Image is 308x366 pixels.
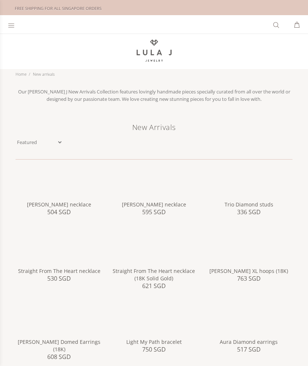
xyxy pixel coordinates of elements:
span: 750 SGD [142,346,166,353]
a: linear-gradient(135deg,rgba(255, 238, 179, 1) 0%, rgba(212, 175, 55, 1) 100%) [16,188,103,195]
a: [PERSON_NAME] necklace [122,201,186,208]
a: Straight From The Heart necklace (18K Solid Gold) [113,267,195,282]
a: Trio Diamond studs [225,201,273,208]
a: linear-gradient(135deg,rgba(255, 238, 179, 1) 0%, rgba(212, 175, 55, 1) 100%) [16,254,103,261]
a: linear-gradient(135deg,rgba(255, 238, 179, 1) 0%, rgba(212, 175, 55, 1) 100%) [110,325,198,332]
span: 763 SGD [237,275,261,282]
a: linear-gradient(135deg,rgba(255, 238, 179, 1) 0%, rgba(212, 175, 55, 1) 100%) [205,254,292,261]
a: Straight From The Heart necklace [18,267,100,274]
span: 336 SGD [237,208,261,216]
a: Light My Path bracelet [126,338,182,345]
span: 504 SGD [47,208,71,216]
h1: New Arrivals [16,122,292,139]
span: Our [PERSON_NAME] J New Arrivals Collection features lovingly handmade pieces specially curated f... [18,88,290,102]
span: 595 SGD [142,208,166,216]
a: linear-gradient(135deg,rgba(255, 238, 179, 1) 0%, rgba(212, 175, 55, 1) 100%) [205,325,292,332]
span: 621 SGD [142,282,166,290]
div: FREE SHIPPING FOR ALL SINGAPORE ORDERS [11,4,297,13]
a: [PERSON_NAME] necklace [27,201,91,208]
a: linear-gradient(135deg,rgba(247, 224, 210, 1) 43%, rgba(212, 175, 55, 1) 100%) [110,254,198,261]
span: 530 SGD [47,275,71,282]
a: linear-gradient(135deg,rgba(255, 238, 179, 1) 0%, rgba(212, 175, 55, 1) 100%) [16,325,103,332]
span: 608 SGD [47,353,71,360]
a: Aura Diamond earrings [220,338,278,345]
li: New arrivals [29,69,57,79]
a: linear-gradient(135deg,rgba(255, 238, 179, 1) 0%, rgba(212, 175, 55, 1) 100%) [205,188,292,195]
a: [PERSON_NAME] XL hoops (18K) [209,267,288,274]
a: linear-gradient(135deg,rgba(255, 238, 179, 1) 0%, rgba(212, 175, 55, 1) 100%) [110,188,198,195]
a: Home [16,71,27,77]
a: [PERSON_NAME] Domed Earrings (18K) [18,338,100,353]
span: 517 SGD [237,346,261,353]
